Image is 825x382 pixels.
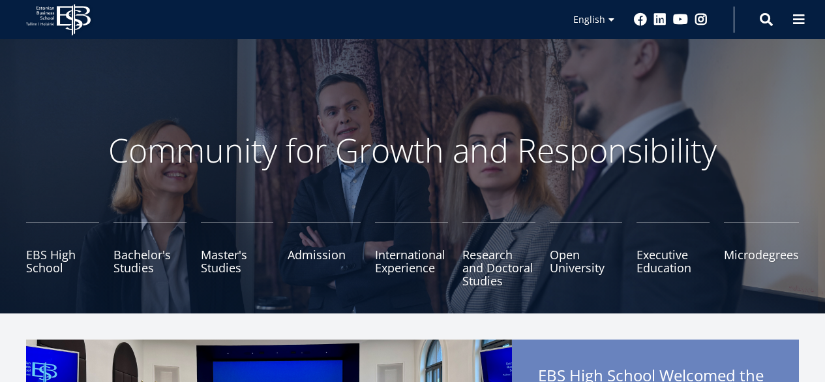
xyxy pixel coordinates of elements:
a: International Experience [375,222,448,287]
a: Open University [550,222,623,287]
a: Facebook [634,13,647,26]
a: Microdegrees [724,222,799,287]
a: Youtube [673,13,688,26]
a: Master's Studies [201,222,274,287]
p: Community for Growth and Responsibility [67,131,758,170]
a: Admission [288,222,361,287]
a: Instagram [695,13,708,26]
a: Executive Education [637,222,710,287]
a: Linkedin [653,13,667,26]
a: EBS High School [26,222,99,287]
a: Research and Doctoral Studies [462,222,535,287]
a: Bachelor's Studies [113,222,187,287]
